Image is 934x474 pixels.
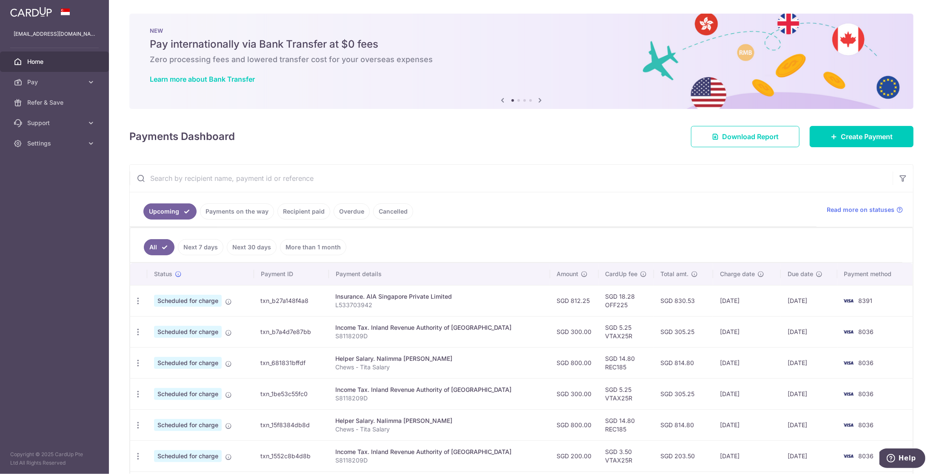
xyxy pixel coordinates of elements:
[713,316,781,347] td: [DATE]
[713,409,781,440] td: [DATE]
[859,452,874,460] span: 8036
[10,7,52,17] img: CardUp
[336,332,543,340] p: S8118209D
[781,378,837,409] td: [DATE]
[334,203,370,220] a: Overdue
[550,378,599,409] td: SGD 300.00
[788,270,813,278] span: Due date
[27,98,83,107] span: Refer & Save
[781,347,837,378] td: [DATE]
[227,239,277,255] a: Next 30 days
[606,270,638,278] span: CardUp fee
[827,206,903,214] a: Read more on statuses
[154,295,222,307] span: Scheduled for charge
[154,326,222,338] span: Scheduled for charge
[200,203,274,220] a: Payments on the way
[599,378,654,409] td: SGD 5.25 VTAX25R
[27,119,83,127] span: Support
[27,78,83,86] span: Pay
[329,263,550,285] th: Payment details
[550,316,599,347] td: SGD 300.00
[550,440,599,471] td: SGD 200.00
[154,270,172,278] span: Status
[254,409,329,440] td: txn_15f8384db8d
[781,440,837,471] td: [DATE]
[859,421,874,428] span: 8036
[840,296,857,306] img: Bank Card
[154,419,222,431] span: Scheduled for charge
[840,327,857,337] img: Bank Card
[827,206,894,214] span: Read more on statuses
[840,358,857,368] img: Bank Card
[336,323,543,332] div: Income Tax. Inland Revenue Authority of [GEOGRAPHIC_DATA]
[336,301,543,309] p: L533703942
[129,14,914,109] img: Bank transfer banner
[254,440,329,471] td: txn_1552c8b4d8b
[150,37,893,51] h5: Pay internationally via Bank Transfer at $0 fees
[654,347,714,378] td: SGD 814.80
[880,448,925,470] iframe: Opens a widget where you can find more information
[254,347,329,378] td: txn_681831bffdf
[654,440,714,471] td: SGD 203.50
[154,450,222,462] span: Scheduled for charge
[336,354,543,363] div: Helper Salary. Nalimma [PERSON_NAME]
[713,347,781,378] td: [DATE]
[27,139,83,148] span: Settings
[336,448,543,456] div: Income Tax. Inland Revenue Authority of [GEOGRAPHIC_DATA]
[557,270,579,278] span: Amount
[810,126,914,147] a: Create Payment
[599,440,654,471] td: SGD 3.50 VTAX25R
[27,57,83,66] span: Home
[654,316,714,347] td: SGD 305.25
[599,285,654,316] td: SGD 18.28 OFF225
[713,378,781,409] td: [DATE]
[841,131,893,142] span: Create Payment
[154,388,222,400] span: Scheduled for charge
[254,378,329,409] td: txn_1be53c55fc0
[654,378,714,409] td: SGD 305.25
[336,425,543,434] p: Chews - Tita Salary
[280,239,346,255] a: More than 1 month
[144,239,174,255] a: All
[654,409,714,440] td: SGD 814.80
[150,54,893,65] h6: Zero processing fees and lowered transfer cost for your overseas expenses
[859,390,874,397] span: 8036
[713,285,781,316] td: [DATE]
[720,270,755,278] span: Charge date
[336,292,543,301] div: Insurance. AIA Singapore Private Limited
[691,126,800,147] a: Download Report
[550,409,599,440] td: SGD 800.00
[130,165,893,192] input: Search by recipient name, payment id or reference
[373,203,413,220] a: Cancelled
[781,316,837,347] td: [DATE]
[859,328,874,335] span: 8036
[781,285,837,316] td: [DATE]
[859,359,874,366] span: 8036
[550,347,599,378] td: SGD 800.00
[859,297,873,304] span: 8391
[599,409,654,440] td: SGD 14.80 REC185
[550,285,599,316] td: SGD 812.25
[129,129,235,144] h4: Payments Dashboard
[150,27,893,34] p: NEW
[336,363,543,371] p: Chews - Tita Salary
[336,456,543,465] p: S8118209D
[654,285,714,316] td: SGD 830.53
[254,263,329,285] th: Payment ID
[336,385,543,394] div: Income Tax. Inland Revenue Authority of [GEOGRAPHIC_DATA]
[150,75,255,83] a: Learn more about Bank Transfer
[840,451,857,461] img: Bank Card
[154,357,222,369] span: Scheduled for charge
[277,203,330,220] a: Recipient paid
[254,316,329,347] td: txn_b7a4d7e87bb
[336,394,543,403] p: S8118209D
[599,347,654,378] td: SGD 14.80 REC185
[722,131,779,142] span: Download Report
[336,417,543,425] div: Helper Salary. Nalimma [PERSON_NAME]
[178,239,223,255] a: Next 7 days
[837,263,913,285] th: Payment method
[840,389,857,399] img: Bank Card
[661,270,689,278] span: Total amt.
[781,409,837,440] td: [DATE]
